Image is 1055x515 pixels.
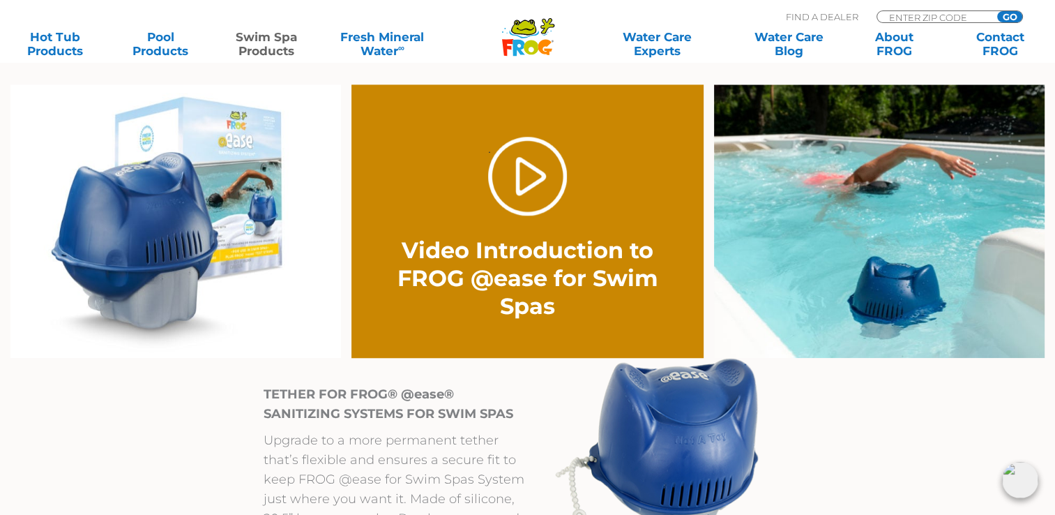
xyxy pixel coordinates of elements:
[488,137,567,216] a: Play Video
[264,387,513,421] strong: TETHER FOR FROG® @ease® SANITIZING SYSTEMS FOR SWIM SPAS
[853,30,936,58] a: AboutFROG
[331,30,434,58] a: Fresh MineralWater∞
[14,30,96,58] a: Hot TubProducts
[888,11,982,23] input: Zip Code Form
[997,11,1022,22] input: GO
[786,10,858,23] p: Find A Dealer
[959,30,1041,58] a: ContactFROG
[120,30,202,58] a: PoolProducts
[1002,462,1038,498] img: openIcon
[747,30,830,58] a: Water CareBlog
[10,84,341,359] img: ss-frog-ease-left-image
[225,30,308,58] a: Swim SpaProducts
[591,30,724,58] a: Water CareExperts
[714,84,1045,359] img: ss-frog-ease-right-image
[387,237,668,320] h2: Video Introduction to FROG @ease for Swim Spas
[398,43,404,53] sup: ∞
